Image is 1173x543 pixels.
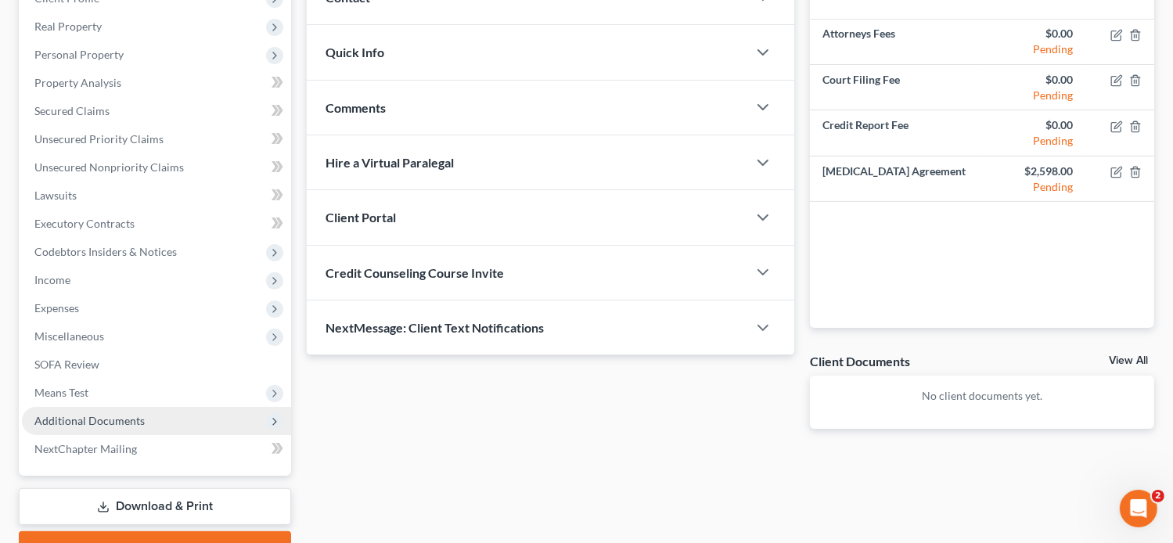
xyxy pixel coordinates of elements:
td: Credit Report Fee [810,110,982,156]
span: Comments [326,100,386,115]
span: Secured Claims [34,104,110,117]
span: NextMessage: Client Text Notifications [326,320,544,335]
a: NextChapter Mailing [22,435,291,463]
span: Means Test [34,386,88,399]
span: Lawsuits [34,189,77,202]
a: View All [1109,355,1148,366]
span: NextChapter Mailing [34,442,137,455]
div: $0.00 [995,117,1073,133]
iframe: Intercom live chat [1120,490,1157,527]
td: [MEDICAL_DATA] Agreement [810,156,982,201]
div: $2,598.00 [995,164,1073,179]
span: Quick Info [326,45,384,59]
a: Unsecured Nonpriority Claims [22,153,291,182]
span: Property Analysis [34,76,121,89]
div: $0.00 [995,72,1073,88]
div: Client Documents [810,353,910,369]
span: Real Property [34,20,102,33]
span: Codebtors Insiders & Notices [34,245,177,258]
a: Lawsuits [22,182,291,210]
a: Unsecured Priority Claims [22,125,291,153]
td: Attorneys Fees [810,20,982,65]
div: $0.00 [995,26,1073,41]
span: SOFA Review [34,358,99,371]
span: Hire a Virtual Paralegal [326,155,454,170]
span: Expenses [34,301,79,315]
a: Executory Contracts [22,210,291,238]
span: Income [34,273,70,286]
a: Download & Print [19,488,291,525]
span: Unsecured Priority Claims [34,132,164,146]
div: Pending [995,88,1073,103]
span: Unsecured Nonpriority Claims [34,160,184,174]
a: SOFA Review [22,351,291,379]
td: Court Filing Fee [810,65,982,110]
a: Secured Claims [22,97,291,125]
a: Property Analysis [22,69,291,97]
div: Pending [995,179,1073,195]
span: Executory Contracts [34,217,135,230]
span: Client Portal [326,210,396,225]
span: Additional Documents [34,414,145,427]
span: 2 [1152,490,1164,502]
div: Pending [995,41,1073,57]
div: Pending [995,133,1073,149]
p: No client documents yet. [822,388,1142,404]
span: Personal Property [34,48,124,61]
span: Miscellaneous [34,329,104,343]
span: Credit Counseling Course Invite [326,265,504,280]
